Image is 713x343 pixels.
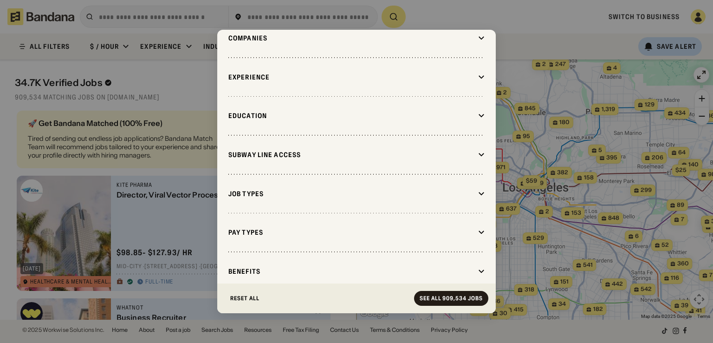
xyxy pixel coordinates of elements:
[420,296,483,301] div: See all 909,534 jobs
[228,267,474,276] div: Benefits
[228,228,474,237] div: Pay Types
[230,296,259,301] div: Reset All
[228,112,474,120] div: Education
[228,151,474,159] div: Subway Line Access
[228,73,474,81] div: Experience
[228,34,474,42] div: Companies
[228,190,474,198] div: Job Types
